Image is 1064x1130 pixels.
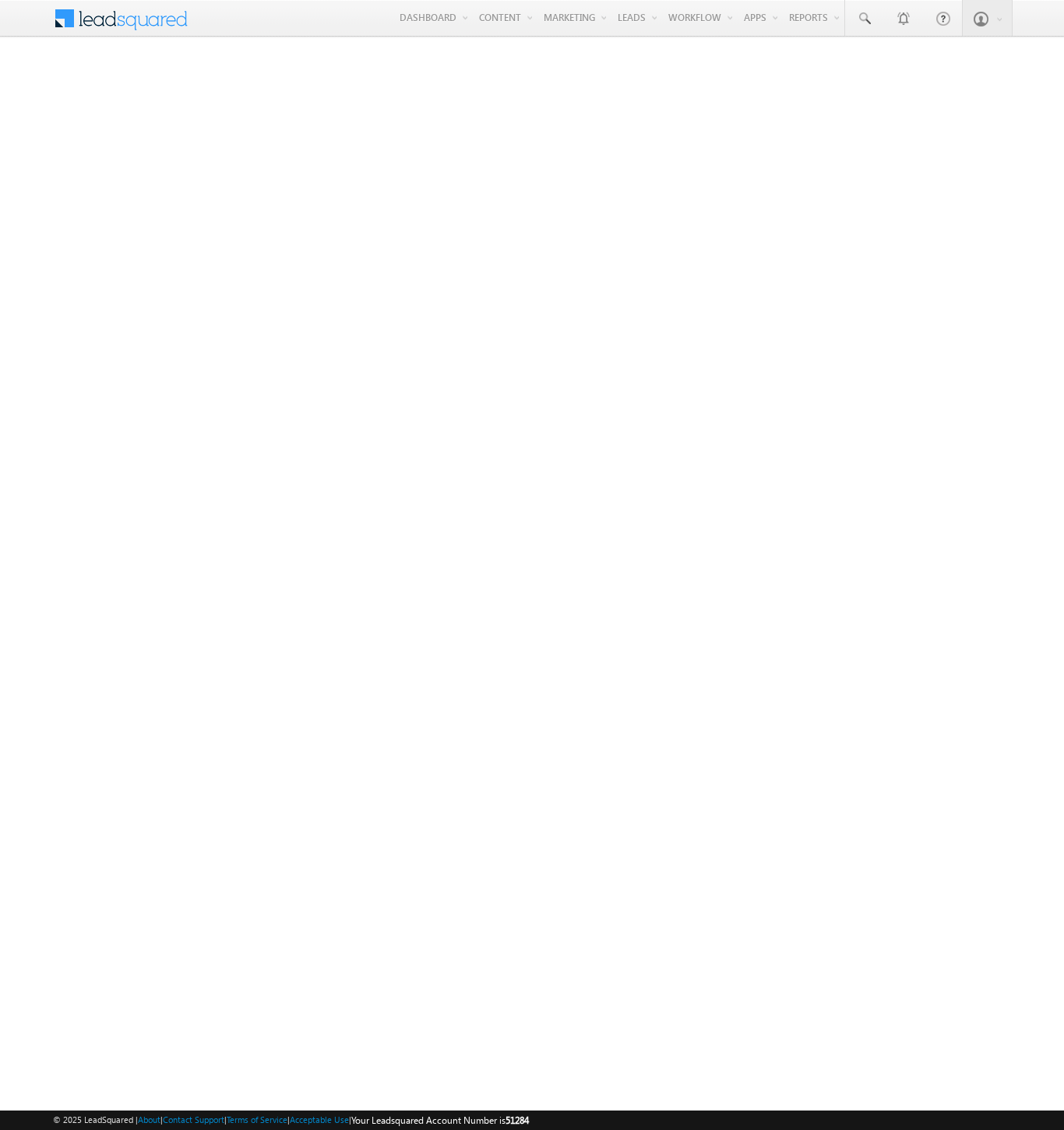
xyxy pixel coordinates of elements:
span: Your Leadsquared Account Number is [351,1114,529,1126]
a: Contact Support [163,1114,224,1125]
span: 51284 [506,1114,529,1126]
span: © 2025 LeadSquared | | | | | [53,1113,529,1128]
a: Terms of Service [227,1114,287,1125]
a: Acceptable Use [290,1114,349,1125]
a: About [138,1114,160,1125]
